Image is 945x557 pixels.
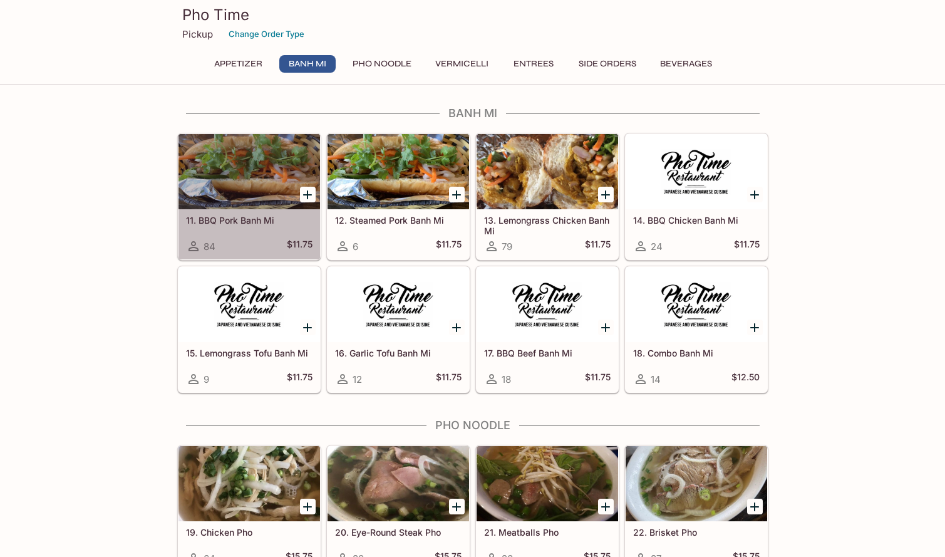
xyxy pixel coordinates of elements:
[335,348,462,358] h5: 16. Garlic Tofu Banh Mi
[353,241,358,252] span: 6
[178,266,321,393] a: 15. Lemongrass Tofu Banh Mi9$11.75
[598,499,614,514] button: Add 21. Meatballs Pho
[428,55,495,73] button: Vermicelli
[328,446,469,521] div: 20. Eye-Round Steak Pho
[207,55,269,73] button: Appetizer
[328,267,469,342] div: 16. Garlic Tofu Banh Mi
[436,239,462,254] h5: $11.75
[633,348,760,358] h5: 18. Combo Banh Mi
[186,348,312,358] h5: 15. Lemongrass Tofu Banh Mi
[178,134,320,209] div: 11. BBQ Pork Banh Mi
[585,239,611,254] h5: $11.75
[734,239,760,254] h5: $11.75
[626,134,767,209] div: 14. BBQ Chicken Banh Mi
[651,373,661,385] span: 14
[186,527,312,538] h5: 19. Chicken Pho
[327,133,470,260] a: 12. Steamed Pork Banh Mi6$11.75
[287,239,312,254] h5: $11.75
[651,241,663,252] span: 24
[204,241,215,252] span: 84
[484,348,611,358] h5: 17. BBQ Beef Banh Mi
[625,133,768,260] a: 14. BBQ Chicken Banh Mi24$11.75
[633,215,760,226] h5: 14. BBQ Chicken Banh Mi
[186,215,312,226] h5: 11. BBQ Pork Banh Mi
[328,134,469,209] div: 12. Steamed Pork Banh Mi
[747,499,763,514] button: Add 22. Brisket Pho
[346,55,418,73] button: Pho Noodle
[178,267,320,342] div: 15. Lemongrass Tofu Banh Mi
[585,372,611,387] h5: $11.75
[598,320,614,335] button: Add 17. BBQ Beef Banh Mi
[625,266,768,393] a: 18. Combo Banh Mi14$12.50
[449,187,465,202] button: Add 12. Steamed Pork Banh Mi
[436,372,462,387] h5: $11.75
[731,372,760,387] h5: $12.50
[327,266,470,393] a: 16. Garlic Tofu Banh Mi12$11.75
[177,107,768,120] h4: Banh Mi
[287,372,312,387] h5: $11.75
[502,373,511,385] span: 18
[598,187,614,202] button: Add 13. Lemongrass Chicken Banh Mi
[572,55,643,73] button: Side Orders
[182,28,213,40] p: Pickup
[747,320,763,335] button: Add 18. Combo Banh Mi
[223,24,310,44] button: Change Order Type
[353,373,362,385] span: 12
[335,215,462,226] h5: 12. Steamed Pork Banh Mi
[484,215,611,236] h5: 13. Lemongrass Chicken Banh Mi
[300,187,316,202] button: Add 11. BBQ Pork Banh Mi
[476,266,619,393] a: 17. BBQ Beef Banh Mi18$11.75
[335,527,462,538] h5: 20. Eye-Round Steak Pho
[279,55,336,73] button: Banh Mi
[449,499,465,514] button: Add 20. Eye-Round Steak Pho
[477,134,618,209] div: 13. Lemongrass Chicken Banh Mi
[626,267,767,342] div: 18. Combo Banh Mi
[300,499,316,514] button: Add 19. Chicken Pho
[747,187,763,202] button: Add 14. BBQ Chicken Banh Mi
[505,55,562,73] button: Entrees
[182,5,763,24] h3: Pho Time
[178,446,320,521] div: 19. Chicken Pho
[204,373,209,385] span: 9
[178,133,321,260] a: 11. BBQ Pork Banh Mi84$11.75
[633,527,760,538] h5: 22. Brisket Pho
[484,527,611,538] h5: 21. Meatballs Pho
[300,320,316,335] button: Add 15. Lemongrass Tofu Banh Mi
[626,446,767,521] div: 22. Brisket Pho
[502,241,512,252] span: 79
[477,446,618,521] div: 21. Meatballs Pho
[476,133,619,260] a: 13. Lemongrass Chicken Banh Mi79$11.75
[653,55,719,73] button: Beverages
[449,320,465,335] button: Add 16. Garlic Tofu Banh Mi
[177,419,768,432] h4: Pho Noodle
[477,267,618,342] div: 17. BBQ Beef Banh Mi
